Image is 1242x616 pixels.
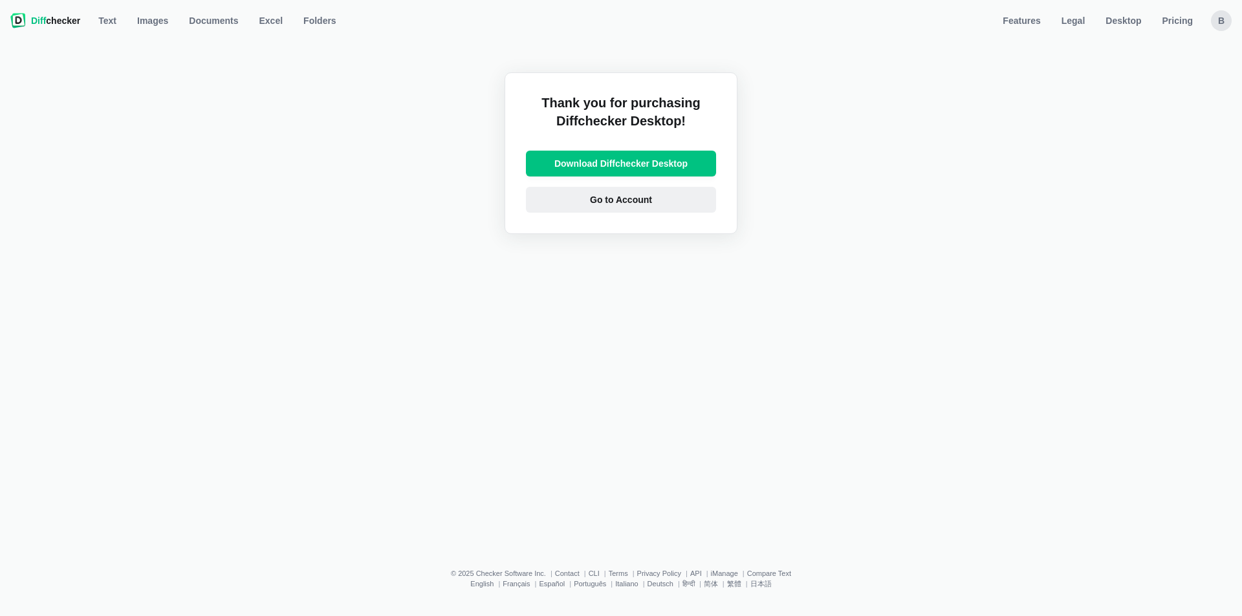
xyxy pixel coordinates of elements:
[257,14,286,27] span: Excel
[526,187,716,213] a: Go to Account
[10,10,80,31] a: Diffchecker
[704,580,718,588] a: 简体
[1160,14,1195,27] span: Pricing
[1059,14,1088,27] span: Legal
[1000,14,1043,27] span: Features
[186,14,241,27] span: Documents
[1054,10,1093,31] a: Legal
[503,580,530,588] a: Français
[470,580,494,588] a: English
[526,151,716,176] a: Download Diffchecker Desktop
[31,14,80,27] span: checker
[526,94,716,140] h2: Thank you for purchasing Diffchecker Desktop!
[690,569,702,577] a: API
[10,13,26,28] img: Diffchecker logo
[747,569,791,577] a: Compare Text
[252,10,291,31] a: Excel
[539,580,565,588] a: Español
[609,569,628,577] a: Terms
[1155,10,1201,31] a: Pricing
[96,14,119,27] span: Text
[1098,10,1149,31] a: Desktop
[296,10,344,31] button: Folders
[727,580,741,588] a: 繁體
[589,569,600,577] a: CLI
[301,14,339,27] span: Folders
[995,10,1048,31] a: Features
[129,10,176,31] a: Images
[587,193,655,206] span: Go to Account
[555,569,580,577] a: Contact
[574,580,606,588] a: Português
[750,580,772,588] a: 日本語
[711,569,738,577] a: iManage
[135,14,171,27] span: Images
[181,10,246,31] a: Documents
[31,16,46,26] span: Diff
[1211,10,1232,31] button: B
[451,569,555,577] li: © 2025 Checker Software Inc.
[682,580,695,588] a: हिन्दी
[1103,14,1144,27] span: Desktop
[637,569,681,577] a: Privacy Policy
[552,157,690,170] span: Download Diffchecker Desktop
[91,10,124,31] a: Text
[648,580,673,588] a: Deutsch
[615,580,638,588] a: Italiano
